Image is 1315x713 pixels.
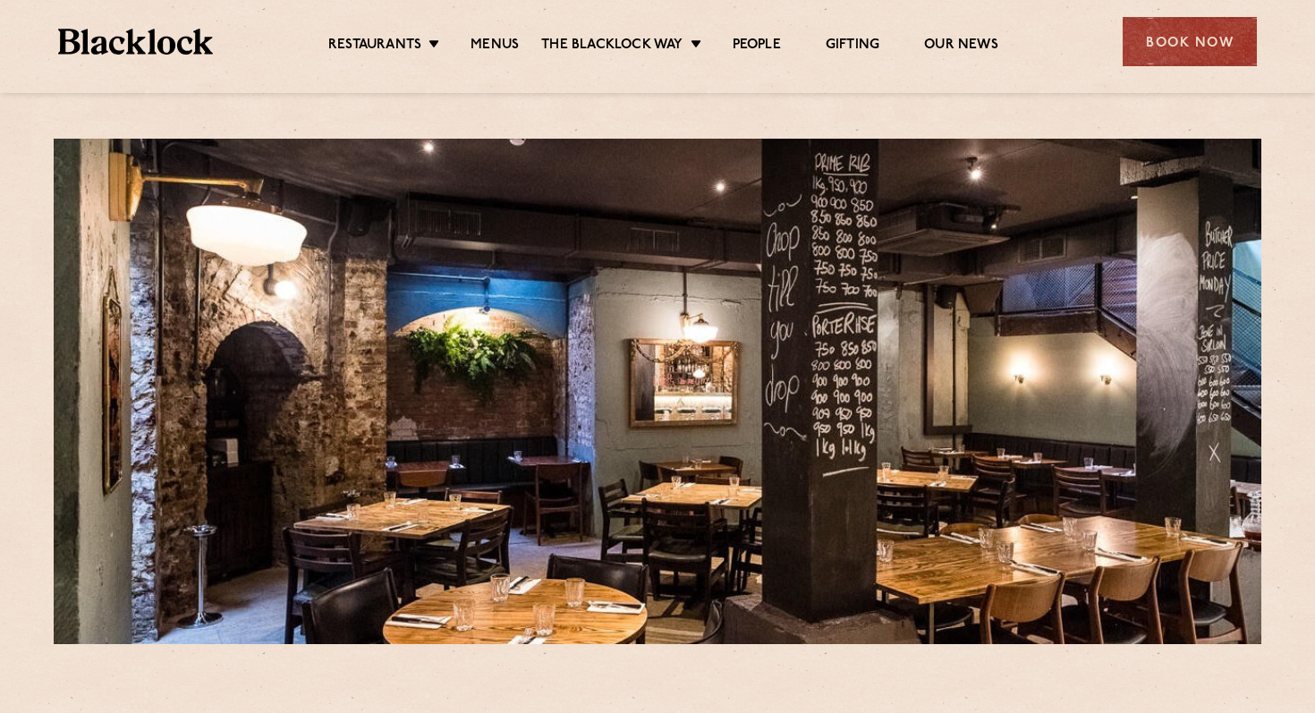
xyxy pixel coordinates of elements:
[1123,17,1257,66] div: Book Now
[471,37,519,56] a: Menus
[733,37,781,56] a: People
[328,37,421,56] a: Restaurants
[541,37,683,56] a: The Blacklock Way
[826,37,879,56] a: Gifting
[58,29,213,55] img: BL_Textured_Logo-footer-cropped.svg
[924,37,998,56] a: Our News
